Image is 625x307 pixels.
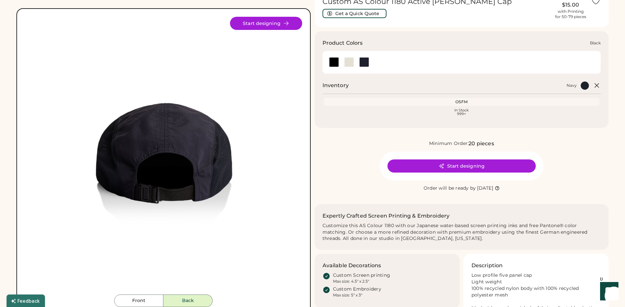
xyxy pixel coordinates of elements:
h2: Expertly Crafted Screen Printing & Embroidery [323,212,450,220]
button: Start designing [387,159,536,173]
button: Start designing [230,17,302,30]
h3: Product Colors [323,39,363,47]
div: Black [590,40,601,46]
div: Max size: 4.5" x 2.5" [333,279,369,284]
button: Front [114,295,163,307]
div: Navy [567,83,577,88]
div: Max size: 5" x 3" [333,293,362,298]
img: 1180 - Navy Back Image [25,17,302,295]
div: Custom Embroidery [333,286,381,293]
div: In Stock 999+ [325,108,598,116]
div: $15.00 [554,1,587,9]
button: Get a Quick Quote [323,9,386,18]
div: [DATE] [477,185,493,192]
div: with Printing for 50-79 pieces [555,9,586,19]
h3: Description [471,262,503,270]
div: 1180 Style Image [25,17,302,295]
div: Customize this AS Colour 1180 with our Japanese water-based screen printing inks and free Pantone... [323,223,601,242]
h2: Inventory [323,82,349,89]
div: OSFM [325,99,598,105]
div: Custom Screen printing [333,272,390,279]
h3: Available Decorations [323,262,381,270]
div: Order will be ready by [424,185,476,192]
button: Back [163,295,213,307]
iframe: Front Chat [594,277,622,306]
div: Minimum Order: [429,140,469,147]
div: 20 pieces [469,140,494,148]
